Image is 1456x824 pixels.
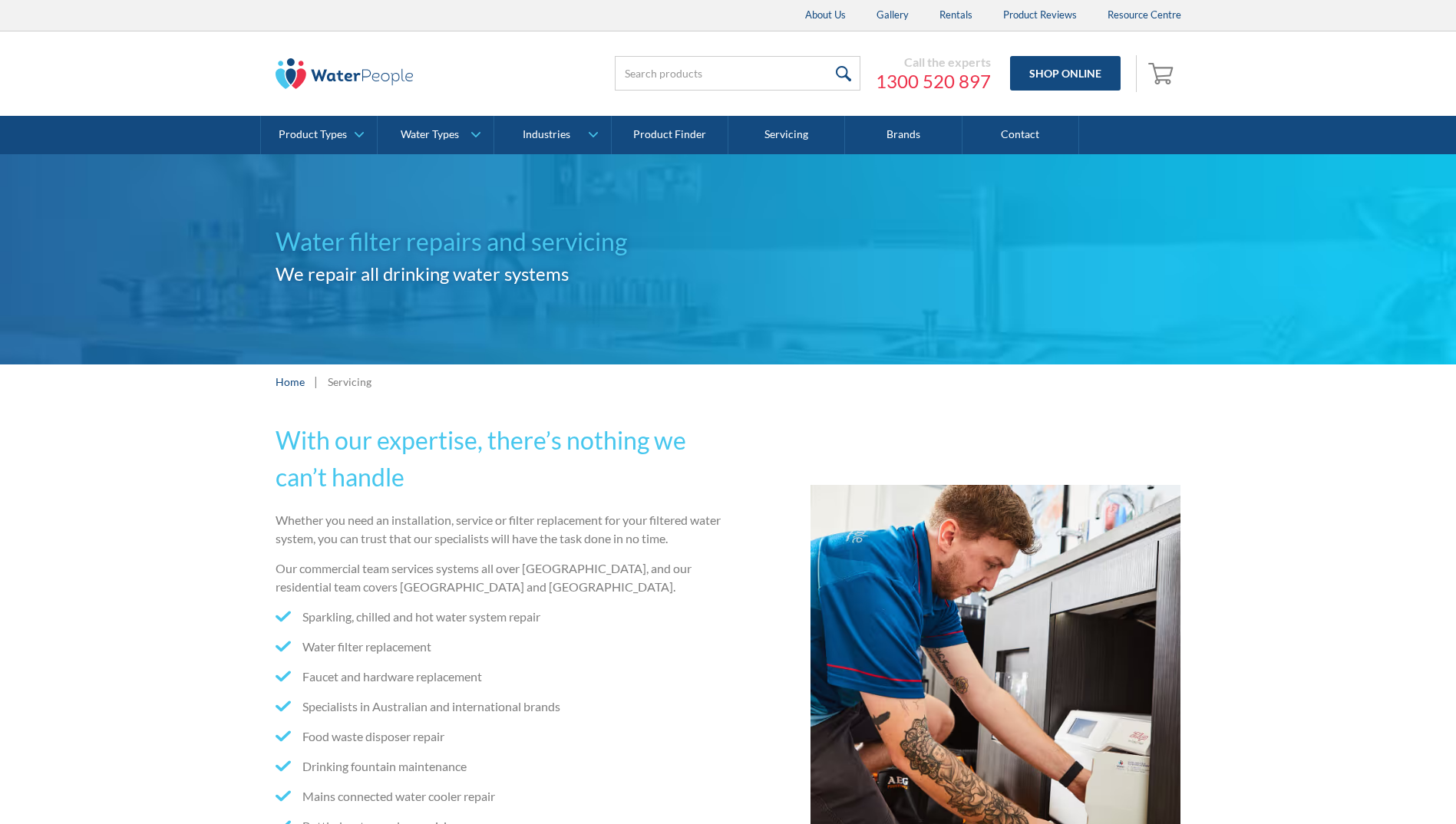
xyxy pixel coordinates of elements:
a: Industries [494,116,610,154]
p: Our commercial team services systems all over [GEOGRAPHIC_DATA], and our residential team covers ... [276,559,722,596]
a: Servicing [728,116,845,154]
li: Water filter replacement [276,638,722,656]
p: Whether you need an installation, service or filter replacement for your filtered water system, y... [276,511,722,548]
div: | [312,372,320,391]
div: Industries [523,128,570,141]
h1: Water filter repairs and servicing [276,223,728,260]
img: The Water People [276,58,414,89]
a: Product Types [261,116,377,154]
a: Product Finder [612,116,728,154]
a: Brands [845,116,962,154]
a: Shop Online [1010,56,1121,91]
h2: With our expertise, there’s nothing we can’t handle [276,422,722,496]
a: Open empty cart [1144,55,1181,92]
li: Sparkling, chilled and hot water system repair [276,608,722,626]
div: Water Types [401,128,459,141]
input: Search products [615,56,860,91]
li: Drinking fountain maintenance [276,757,722,776]
img: shopping cart [1148,61,1177,85]
a: Contact [962,116,1079,154]
a: Home [276,374,305,390]
h2: We repair all drinking water systems [276,260,728,288]
li: Mains connected water cooler repair [276,787,722,806]
li: Specialists in Australian and international brands [276,697,722,716]
div: Product Types [279,128,347,141]
li: Food waste disposer repair [276,727,722,746]
a: Water Types [378,116,494,154]
a: 1300 520 897 [876,70,991,93]
li: Faucet and hardware replacement [276,667,722,686]
div: Servicing [328,374,371,390]
div: Call the experts [876,54,991,70]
